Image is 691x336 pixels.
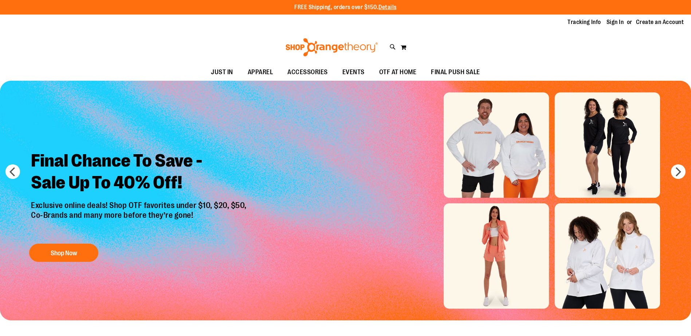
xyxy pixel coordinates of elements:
[280,64,335,81] a: ACCESSORIES
[287,64,328,80] span: ACCESSORIES
[204,64,240,81] a: JUST IN
[671,164,686,179] button: next
[25,201,254,236] p: Exclusive online deals! Shop OTF favorites under $10, $20, $50, Co-Brands and many more before th...
[379,64,417,80] span: OTF AT HOME
[240,64,280,81] a: APPAREL
[248,64,273,80] span: APPAREL
[211,64,233,80] span: JUST IN
[431,64,480,80] span: FINAL PUSH SALE
[25,144,254,201] h2: Final Chance To Save - Sale Up To 40% Off!
[294,3,397,12] p: FREE Shipping, orders over $150.
[378,4,397,11] a: Details
[606,18,624,26] a: Sign In
[5,164,20,179] button: prev
[335,64,372,81] a: EVENTS
[342,64,365,80] span: EVENTS
[636,18,684,26] a: Create an Account
[25,144,254,265] a: Final Chance To Save -Sale Up To 40% Off! Exclusive online deals! Shop OTF favorites under $10, $...
[284,38,379,56] img: Shop Orangetheory
[372,64,424,81] a: OTF AT HOME
[568,18,601,26] a: Tracking Info
[424,64,487,81] a: FINAL PUSH SALE
[29,244,98,262] button: Shop Now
